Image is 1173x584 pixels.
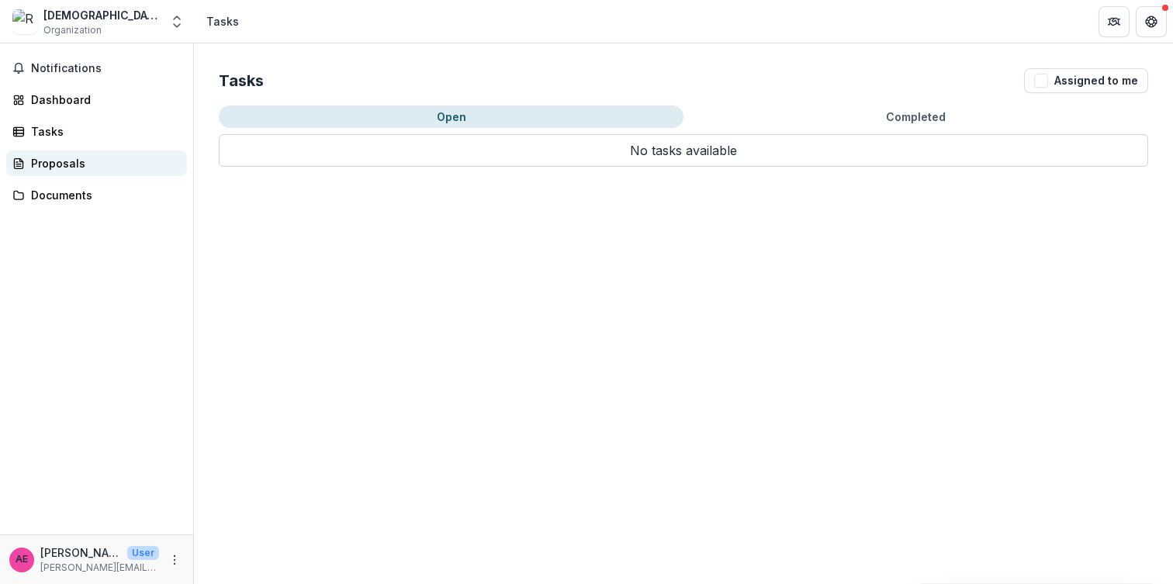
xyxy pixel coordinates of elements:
[16,555,28,565] div: Anna English
[12,9,37,34] img: Resurrection Church
[31,155,175,171] div: Proposals
[200,10,245,33] nav: breadcrumb
[43,23,102,37] span: Organization
[1024,68,1148,93] button: Assigned to me
[31,62,181,75] span: Notifications
[219,71,264,90] h2: Tasks
[219,134,1148,167] p: No tasks available
[31,92,175,108] div: Dashboard
[1099,6,1130,37] button: Partners
[165,551,184,569] button: More
[6,119,187,144] a: Tasks
[683,105,1148,128] button: Completed
[6,87,187,112] a: Dashboard
[6,182,187,208] a: Documents
[219,105,683,128] button: Open
[6,56,187,81] button: Notifications
[127,546,159,560] p: User
[31,187,175,203] div: Documents
[31,123,175,140] div: Tasks
[43,7,160,23] div: [DEMOGRAPHIC_DATA]
[40,561,159,575] p: [PERSON_NAME][EMAIL_ADDRESS][DOMAIN_NAME]
[1136,6,1167,37] button: Get Help
[6,150,187,176] a: Proposals
[166,6,188,37] button: Open entity switcher
[206,13,239,29] div: Tasks
[40,544,121,561] p: [PERSON_NAME]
